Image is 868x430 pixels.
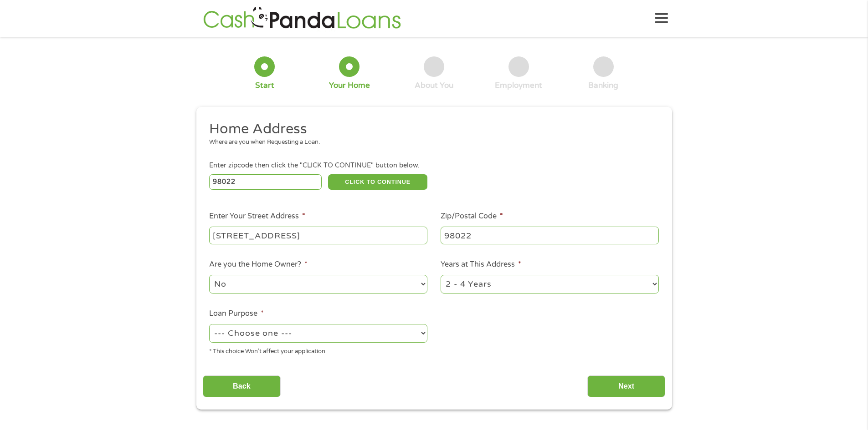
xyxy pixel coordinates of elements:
[209,212,305,221] label: Enter Your Street Address
[209,138,652,147] div: Where are you when Requesting a Loan.
[328,174,427,190] button: CLICK TO CONTINUE
[209,309,264,319] label: Loan Purpose
[200,5,404,31] img: GetLoanNow Logo
[415,81,453,91] div: About You
[209,161,658,171] div: Enter zipcode then click the "CLICK TO CONTINUE" button below.
[441,212,503,221] label: Zip/Postal Code
[587,375,665,398] input: Next
[209,260,308,269] label: Are you the Home Owner?
[209,344,427,356] div: * This choice Won’t affect your application
[588,81,618,91] div: Banking
[209,120,652,138] h2: Home Address
[209,227,427,244] input: 1 Main Street
[203,375,281,398] input: Back
[329,81,370,91] div: Your Home
[255,81,274,91] div: Start
[495,81,542,91] div: Employment
[441,260,521,269] label: Years at This Address
[209,174,322,190] input: Enter Zipcode (e.g 01510)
